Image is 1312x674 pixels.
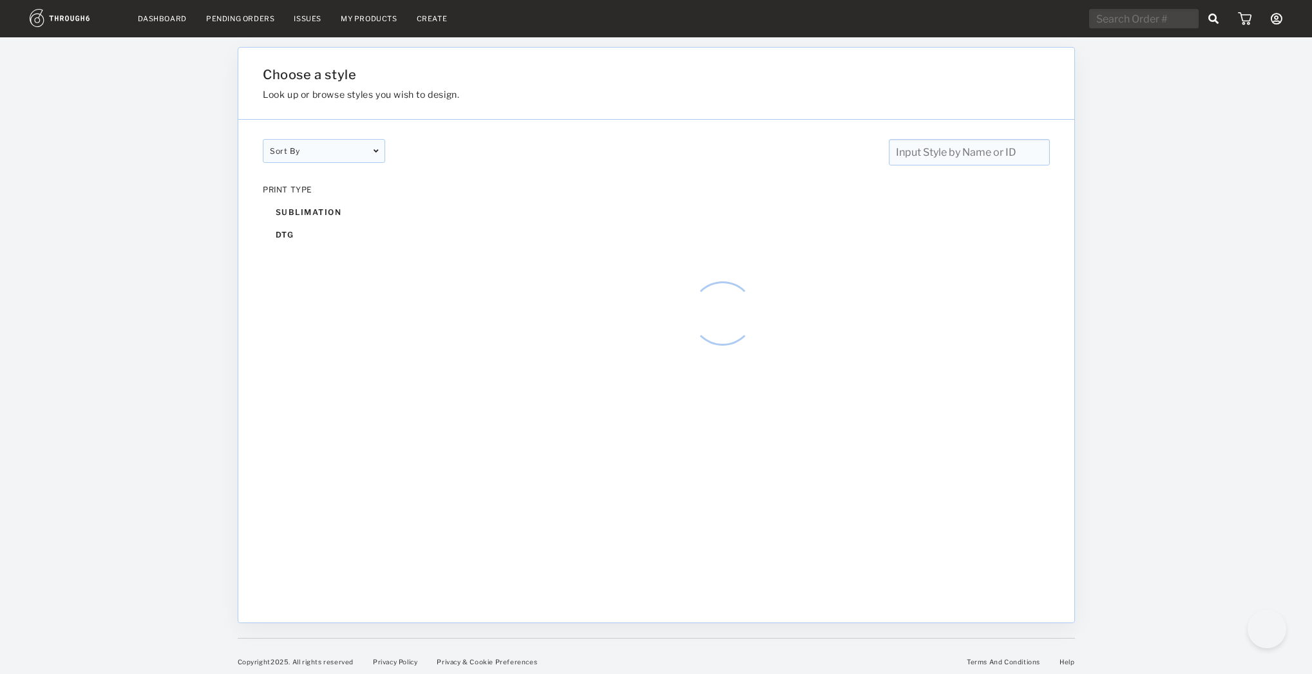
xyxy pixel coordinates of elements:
[30,9,119,27] img: logo.1c10ca64.svg
[437,658,537,666] a: Privacy & Cookie Preferences
[263,223,385,246] div: dtg
[1060,658,1074,666] a: Help
[263,139,385,163] div: Sort By
[263,67,917,82] h1: Choose a style
[373,658,417,666] a: Privacy Policy
[238,658,354,666] span: Copyright 2025 . All rights reserved
[888,139,1049,165] input: Input Style by Name or ID
[341,14,397,23] a: My Products
[1089,9,1199,28] input: Search Order #
[1238,12,1251,25] img: icon_cart.dab5cea1.svg
[294,14,321,23] a: Issues
[263,185,385,194] div: PRINT TYPE
[263,89,917,100] h3: Look up or browse styles you wish to design.
[1248,610,1286,648] iframe: Toggle Customer Support
[263,201,385,223] div: sublimation
[138,14,187,23] a: Dashboard
[206,14,274,23] a: Pending Orders
[967,658,1040,666] a: Terms And Conditions
[417,14,448,23] a: Create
